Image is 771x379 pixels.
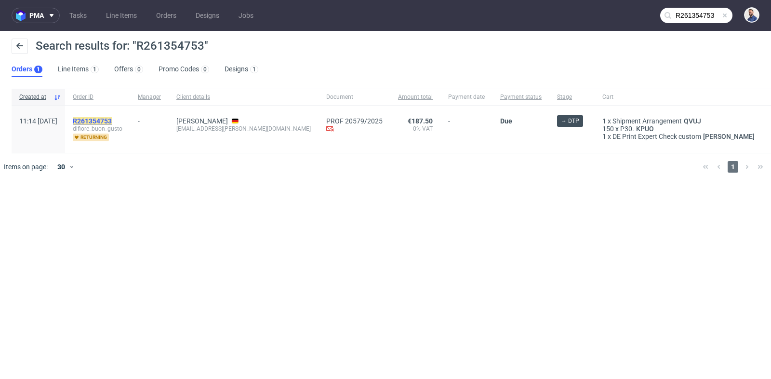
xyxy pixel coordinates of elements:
[73,117,114,125] a: R261354753
[203,66,207,73] div: 0
[398,93,433,101] span: Amount total
[73,93,122,101] span: Order ID
[64,8,93,23] a: Tasks
[448,93,485,101] span: Payment date
[612,117,682,125] span: Shipment Arrangement
[138,93,161,101] span: Manager
[19,117,57,125] span: 11:14 [DATE]
[620,125,634,133] span: P30.
[52,160,69,174] div: 30
[602,117,606,125] span: 1
[176,93,311,101] span: Client details
[557,93,587,101] span: Stage
[176,125,311,133] div: [EMAIL_ADDRESS][PERSON_NAME][DOMAIN_NAME]
[37,66,40,73] div: 1
[253,66,256,73] div: 1
[36,39,208,53] span: Search results for: "R261354753"
[602,125,757,133] div: x
[93,66,96,73] div: 1
[114,62,143,77] a: Offers0
[602,125,614,133] span: 150
[190,8,225,23] a: Designs
[500,93,542,101] span: Payment status
[4,162,48,172] span: Items on page:
[12,8,60,23] button: pma
[500,117,512,125] span: Due
[29,12,44,19] span: pma
[602,133,757,140] div: x
[12,62,42,77] a: Orders1
[448,117,485,141] span: -
[150,8,182,23] a: Orders
[58,62,99,77] a: Line Items1
[225,62,258,77] a: Designs1
[408,117,433,125] span: €187.50
[745,8,758,22] img: Michał Rachański
[137,66,141,73] div: 0
[602,133,606,140] span: 1
[398,125,433,133] span: 0% VAT
[326,117,383,125] a: PROF 20579/2025
[701,133,757,140] a: [PERSON_NAME]
[73,125,122,133] span: difiore_buon_gusto
[634,125,656,133] a: KPUO
[19,93,50,101] span: Created at
[233,8,259,23] a: Jobs
[159,62,209,77] a: Promo Codes0
[612,133,701,140] span: DE Print Expert Check custom
[73,117,112,125] mark: R261354753
[176,117,228,125] a: [PERSON_NAME]
[138,113,161,125] div: -
[728,161,738,173] span: 1
[561,117,579,125] span: → DTP
[326,93,383,101] span: Document
[602,117,757,125] div: x
[682,117,703,125] a: QVUJ
[16,10,29,21] img: logo
[73,134,109,141] span: returning
[602,93,757,101] span: Cart
[100,8,143,23] a: Line Items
